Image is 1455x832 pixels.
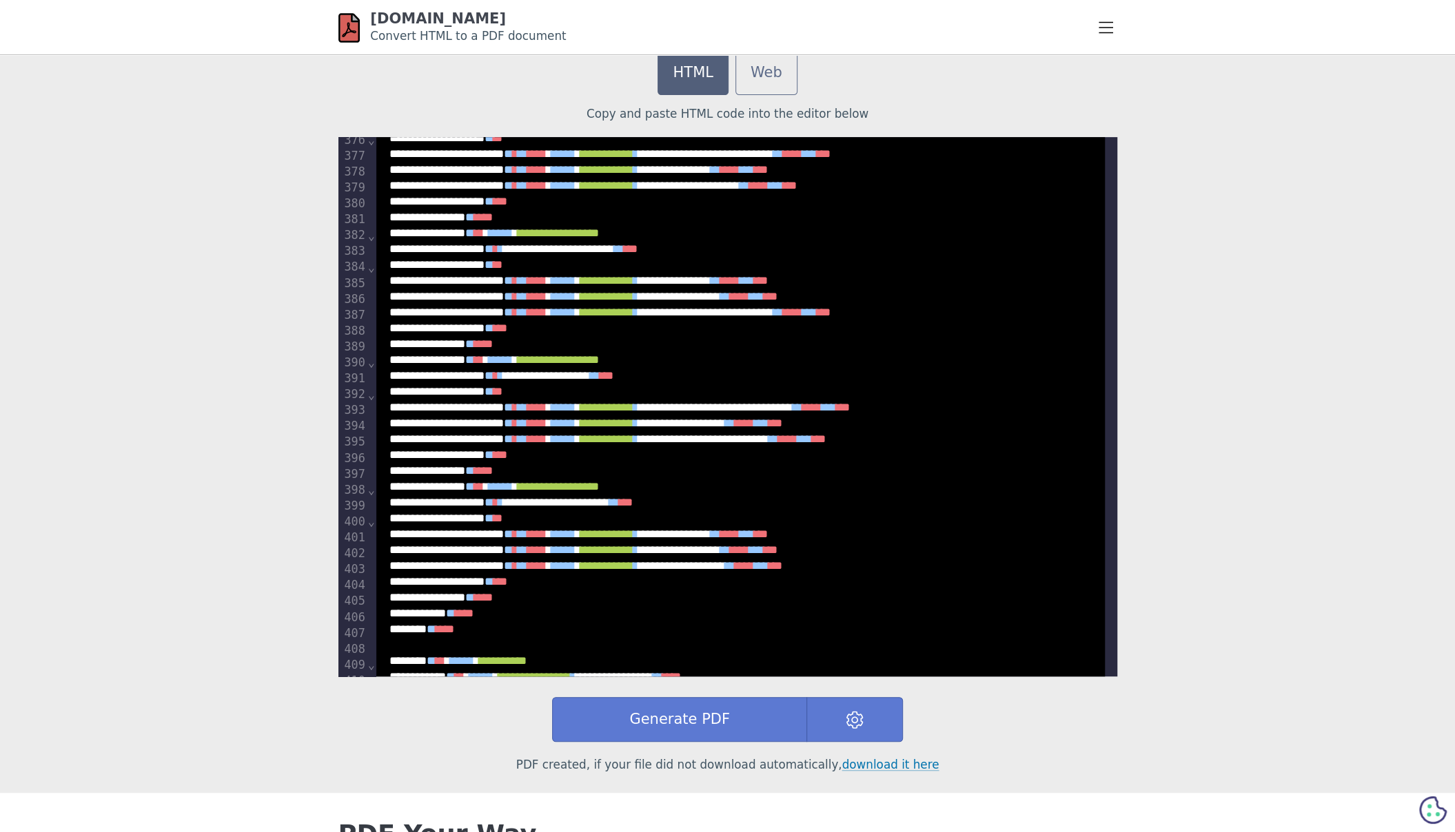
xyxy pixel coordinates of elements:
[341,593,367,609] div: 405
[842,758,939,771] a: download it here
[341,132,367,148] div: 376
[341,180,367,196] div: 379
[338,12,360,43] img: html-pdf.net
[341,148,367,164] div: 377
[341,466,367,482] div: 397
[1419,796,1447,824] svg: Cookie Preferences
[367,483,376,497] span: Fold line
[370,29,566,43] small: Convert HTML to a PDF document
[367,260,376,274] span: Fold line
[735,50,797,95] a: Web
[341,243,367,259] div: 383
[367,514,376,528] span: Fold line
[341,498,367,514] div: 399
[341,530,367,545] div: 401
[367,658,376,672] span: Fold line
[367,355,376,369] span: Fold line
[341,418,367,434] div: 394
[341,291,367,307] div: 386
[341,211,367,227] div: 381
[341,402,367,418] div: 393
[341,450,367,466] div: 396
[341,386,367,402] div: 392
[341,275,367,291] div: 385
[341,673,367,689] div: 410
[341,323,367,339] div: 388
[367,133,376,147] span: Fold line
[341,641,367,657] div: 408
[370,10,506,27] a: [DOMAIN_NAME]
[341,657,367,673] div: 409
[338,105,1117,123] p: Copy and paste HTML code into the editor below
[341,545,367,561] div: 402
[341,577,367,593] div: 404
[341,196,367,211] div: 380
[341,227,367,243] div: 382
[341,164,367,180] div: 378
[552,697,807,742] button: Generate PDF
[341,434,367,450] div: 395
[341,482,367,498] div: 398
[341,610,367,625] div: 406
[367,229,376,242] span: Fold line
[338,756,1117,773] p: PDF created, if your file did not download automatically,
[658,50,728,95] a: HTML
[341,561,367,577] div: 403
[341,307,367,323] div: 387
[341,514,367,530] div: 400
[341,259,367,275] div: 384
[341,625,367,641] div: 407
[341,371,367,386] div: 391
[341,339,367,355] div: 389
[367,388,376,402] span: Fold line
[341,355,367,371] div: 390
